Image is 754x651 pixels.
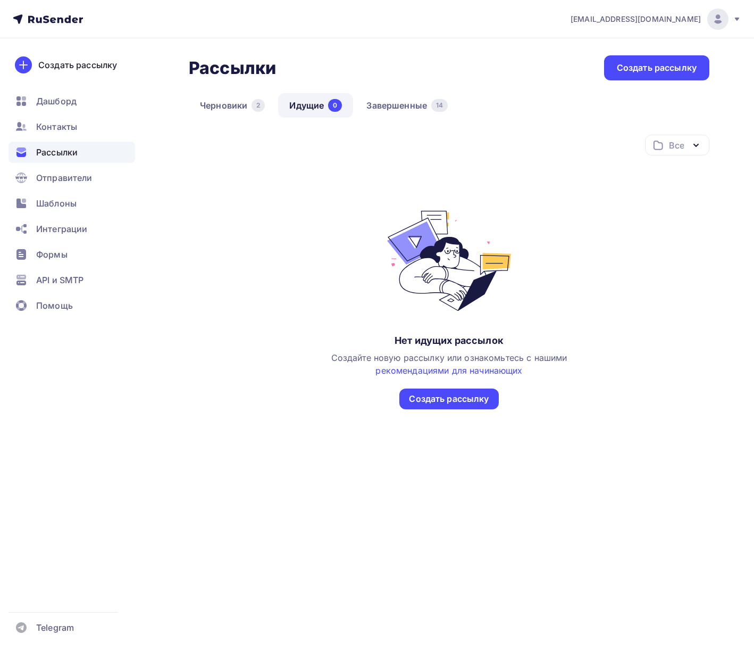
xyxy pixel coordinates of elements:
[36,171,93,184] span: Отправители
[431,99,448,112] div: 14
[9,167,135,188] a: Отправители
[571,9,741,30] a: [EMAIL_ADDRESS][DOMAIN_NAME]
[375,365,522,376] a: рекомендациями для начинающих
[395,334,504,347] div: Нет идущих рассылок
[252,99,265,112] div: 2
[278,93,353,118] a: Идущие0
[36,621,74,634] span: Telegram
[189,93,276,118] a: Черновики2
[38,59,117,71] div: Создать рассылку
[409,393,489,405] div: Создать рассылку
[36,248,68,261] span: Формы
[36,197,77,210] span: Шаблоны
[36,95,77,108] span: Дашборд
[189,57,276,79] h2: Рассылки
[36,223,87,235] span: Интеграции
[9,116,135,137] a: Контакты
[9,193,135,214] a: Шаблоны
[617,62,697,74] div: Создать рассылку
[9,90,135,112] a: Дашборд
[36,274,83,286] span: API и SMTP
[669,139,684,152] div: Все
[571,14,701,24] span: [EMAIL_ADDRESS][DOMAIN_NAME]
[36,120,77,133] span: Контакты
[355,93,459,118] a: Завершенные14
[328,99,342,112] div: 0
[9,244,135,265] a: Формы
[9,142,135,163] a: Рассылки
[36,299,73,312] span: Помощь
[331,352,567,376] span: Создайте новую рассылку или ознакомьтесь с нашими
[36,146,78,159] span: Рассылки
[645,135,709,155] button: Все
